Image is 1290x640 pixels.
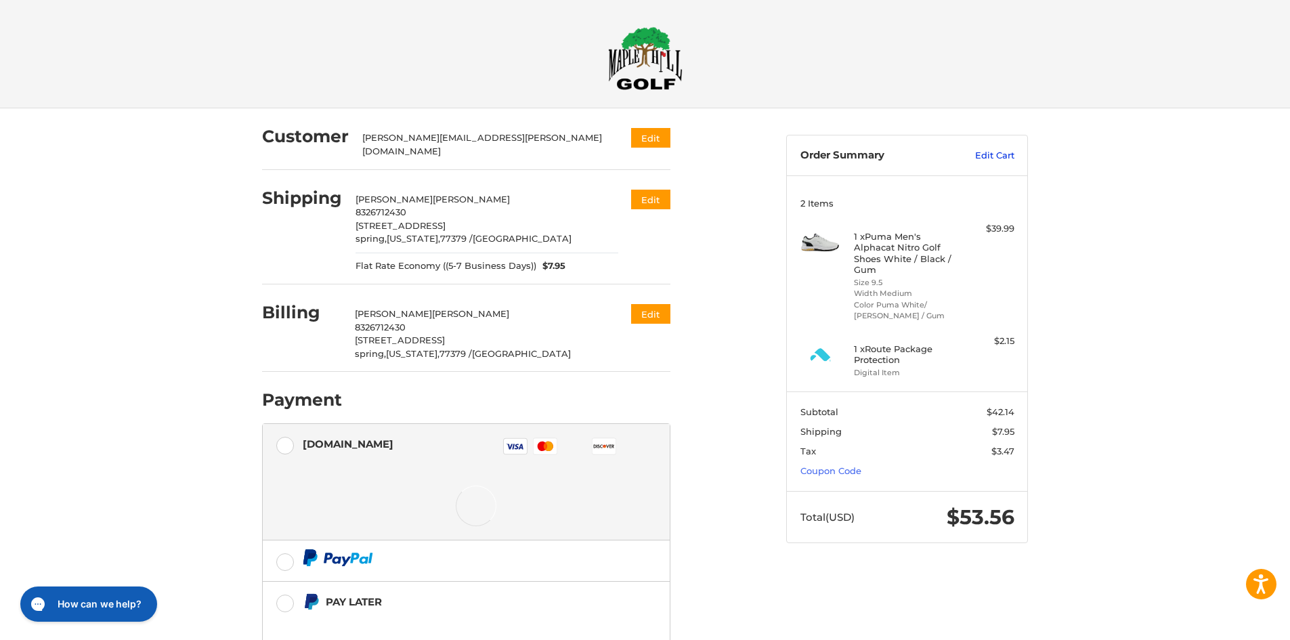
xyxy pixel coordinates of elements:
img: Maple Hill Golf [608,26,683,90]
img: PayPal icon [303,549,373,566]
span: 77379 / [439,348,472,359]
span: $42.14 [987,406,1014,417]
h3: 2 Items [800,198,1014,209]
a: Coupon Code [800,465,861,476]
h2: Billing [262,302,341,323]
span: [PERSON_NAME] [356,194,433,205]
h4: 1 x Puma Men's Alphacat Nitro Golf Shoes White / Black / Gum [854,231,958,275]
a: Edit Cart [946,149,1014,163]
h2: Shipping [262,188,342,209]
li: Color Puma White/ [PERSON_NAME] / Gum [854,299,958,322]
span: [GEOGRAPHIC_DATA] [472,348,571,359]
h3: Order Summary [800,149,946,163]
span: 8326712430 [356,207,406,217]
iframe: PayPal Message 1 [303,616,586,628]
span: [STREET_ADDRESS] [356,220,446,231]
span: [STREET_ADDRESS] [355,335,445,345]
span: $3.47 [991,446,1014,456]
span: [PERSON_NAME] [355,308,432,319]
div: $39.99 [961,222,1014,236]
span: Shipping [800,426,842,437]
div: Pay Later [326,591,585,613]
iframe: Gorgias live chat messenger [14,582,161,626]
img: Pay Later icon [303,593,320,610]
span: Flat Rate Economy ((5-7 Business Days)) [356,259,536,273]
span: 8326712430 [355,322,406,333]
span: Subtotal [800,406,838,417]
button: Edit [631,190,670,209]
span: [US_STATE], [387,233,440,244]
h2: Customer [262,126,349,147]
li: Width Medium [854,288,958,299]
span: Tax [800,446,816,456]
div: [DOMAIN_NAME] [303,433,393,455]
span: Total (USD) [800,511,855,524]
span: $7.95 [536,259,566,273]
h2: Payment [262,389,342,410]
span: spring, [355,348,386,359]
li: Digital Item [854,367,958,379]
span: [PERSON_NAME] [432,308,509,319]
span: $7.95 [992,426,1014,437]
span: $53.56 [947,505,1014,530]
span: 77379 / [440,233,473,244]
h4: 1 x Route Package Protection [854,343,958,366]
span: [PERSON_NAME] [433,194,510,205]
span: [US_STATE], [386,348,439,359]
span: spring, [356,233,387,244]
button: Edit [631,304,670,324]
li: Size 9.5 [854,277,958,289]
button: Edit [631,128,670,148]
div: [PERSON_NAME][EMAIL_ADDRESS][PERSON_NAME][DOMAIN_NAME] [362,131,605,158]
span: [GEOGRAPHIC_DATA] [473,233,572,244]
div: $2.15 [961,335,1014,348]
